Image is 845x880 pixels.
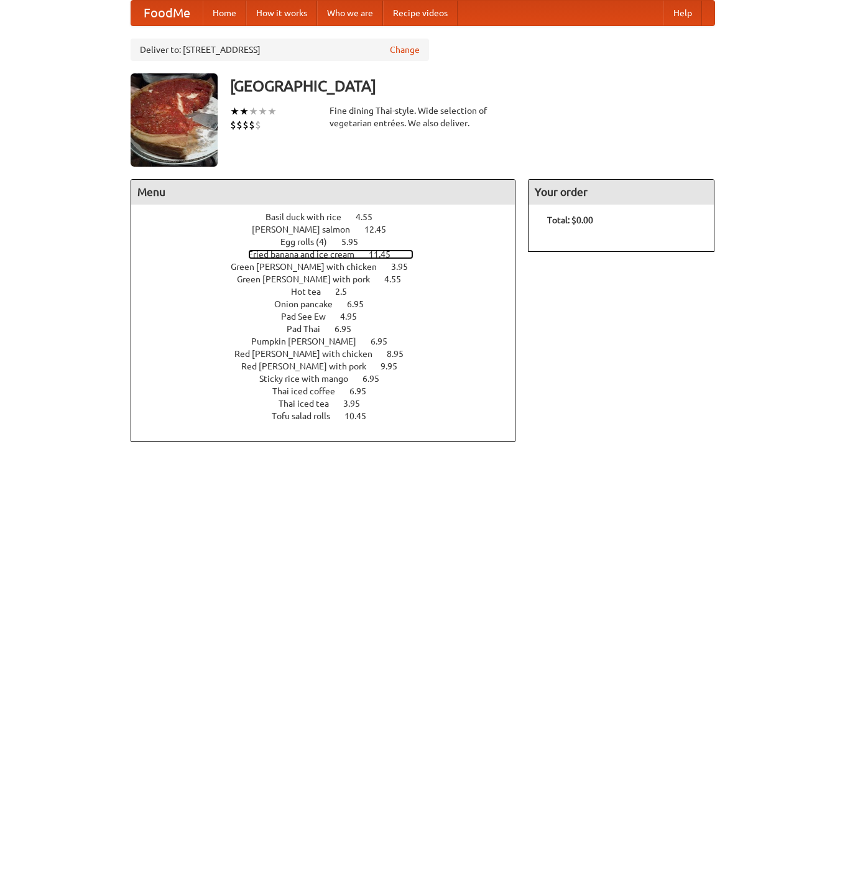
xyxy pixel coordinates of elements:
li: ★ [258,104,267,118]
span: Green [PERSON_NAME] with chicken [231,262,389,272]
h4: Your order [529,180,714,205]
span: 11.45 [369,249,403,259]
span: Pad See Ew [281,312,338,322]
a: [PERSON_NAME] salmon 12.45 [252,225,409,234]
li: ★ [230,104,239,118]
li: $ [242,118,249,132]
a: Help [663,1,702,25]
a: Change [390,44,420,56]
a: Thai iced coffee 6.95 [272,386,389,396]
span: 4.55 [356,212,385,222]
span: 6.95 [371,336,400,346]
a: Pad See Ew 4.95 [281,312,380,322]
span: Red [PERSON_NAME] with chicken [234,349,385,359]
span: 2.5 [335,287,359,297]
span: Red [PERSON_NAME] with pork [241,361,379,371]
span: 6.95 [335,324,364,334]
a: Basil duck with rice 4.55 [266,212,395,222]
span: 4.55 [384,274,413,284]
li: ★ [267,104,277,118]
span: Egg rolls (4) [280,237,339,247]
a: How it works [246,1,317,25]
span: 10.45 [344,411,379,421]
span: Pad Thai [287,324,333,334]
span: 6.95 [362,374,392,384]
li: ★ [249,104,258,118]
div: Deliver to: [STREET_ADDRESS] [131,39,429,61]
span: Hot tea [291,287,333,297]
a: Home [203,1,246,25]
div: Fine dining Thai-style. Wide selection of vegetarian entrées. We also deliver. [330,104,516,129]
a: Green [PERSON_NAME] with chicken 3.95 [231,262,431,272]
span: Green [PERSON_NAME] with pork [237,274,382,284]
span: 9.95 [381,361,410,371]
a: Who we are [317,1,383,25]
span: 8.95 [387,349,416,359]
span: 12.45 [364,225,399,234]
a: Red [PERSON_NAME] with chicken 8.95 [234,349,427,359]
a: Red [PERSON_NAME] with pork 9.95 [241,361,420,371]
a: Recipe videos [383,1,458,25]
a: Thai iced tea 3.95 [279,399,383,409]
a: Onion pancake 6.95 [274,299,387,309]
li: $ [249,118,255,132]
span: 3.95 [391,262,420,272]
span: 4.95 [340,312,369,322]
span: 6.95 [349,386,379,396]
span: Thai iced tea [279,399,341,409]
a: Pad Thai 6.95 [287,324,374,334]
span: [PERSON_NAME] salmon [252,225,362,234]
a: Pumpkin [PERSON_NAME] 6.95 [251,336,410,346]
b: Total: $0.00 [547,215,593,225]
span: Fried banana and ice cream [248,249,367,259]
li: $ [255,118,261,132]
span: Pumpkin [PERSON_NAME] [251,336,369,346]
span: Sticky rice with mango [259,374,361,384]
a: Egg rolls (4) 5.95 [280,237,381,247]
span: Tofu salad rolls [272,411,343,421]
a: Green [PERSON_NAME] with pork 4.55 [237,274,424,284]
a: Sticky rice with mango 6.95 [259,374,402,384]
li: $ [236,118,242,132]
h4: Menu [131,180,515,205]
a: Tofu salad rolls 10.45 [272,411,389,421]
a: FoodMe [131,1,203,25]
span: 5.95 [341,237,371,247]
span: Onion pancake [274,299,345,309]
a: Fried banana and ice cream 11.45 [248,249,413,259]
span: 6.95 [347,299,376,309]
h3: [GEOGRAPHIC_DATA] [230,73,715,98]
img: angular.jpg [131,73,218,167]
li: ★ [239,104,249,118]
a: Hot tea 2.5 [291,287,370,297]
span: Thai iced coffee [272,386,348,396]
li: $ [230,118,236,132]
span: 3.95 [343,399,372,409]
span: Basil duck with rice [266,212,354,222]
